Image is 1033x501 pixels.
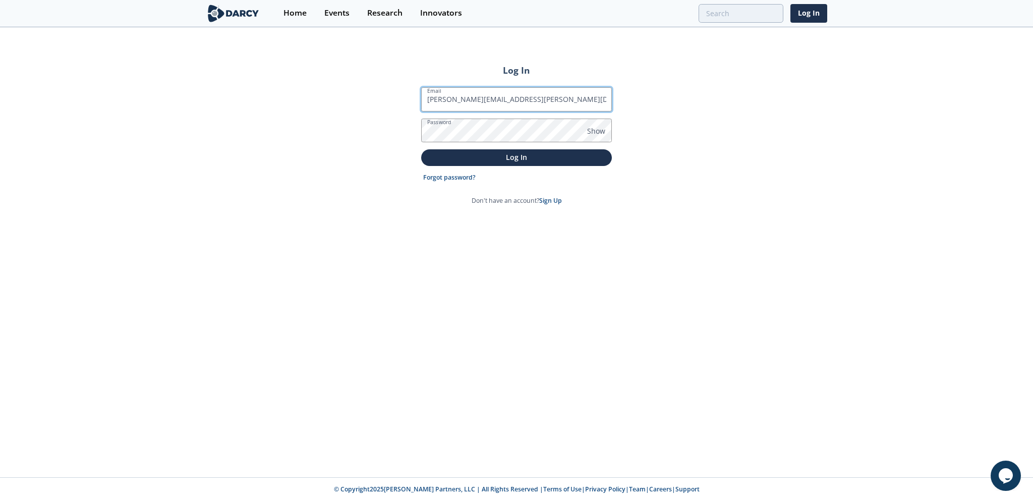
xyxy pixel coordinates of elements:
button: Log In [421,149,612,166]
a: Sign Up [539,196,562,205]
h2: Log In [421,64,612,77]
p: Don't have an account? [472,196,562,205]
a: Team [629,485,646,493]
iframe: chat widget [991,461,1023,491]
div: Events [324,9,350,17]
a: Support [675,485,700,493]
p: Log In [428,152,605,162]
img: logo-wide.svg [206,5,261,22]
label: Email [427,87,441,95]
input: Advanced Search [699,4,783,23]
div: Home [283,9,307,17]
div: Research [367,9,403,17]
div: Innovators [420,9,462,17]
a: Terms of Use [543,485,582,493]
span: Show [587,126,605,136]
a: Privacy Policy [585,485,625,493]
label: Password [427,118,451,126]
a: Forgot password? [423,173,476,182]
p: © Copyright 2025 [PERSON_NAME] Partners, LLC | All Rights Reserved | | | | | [143,485,890,494]
a: Careers [649,485,672,493]
a: Log In [790,4,827,23]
